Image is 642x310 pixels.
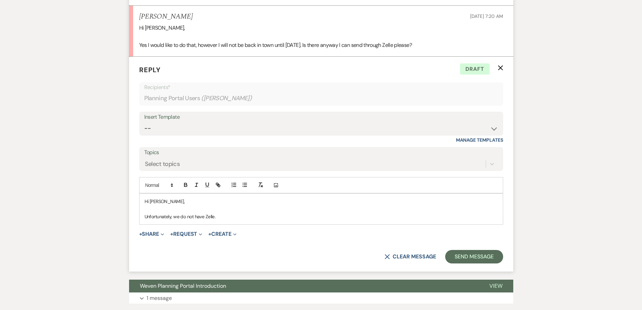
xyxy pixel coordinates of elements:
[129,280,479,292] button: Weven Planning Portal Introduction
[170,231,173,237] span: +
[139,12,193,21] h5: [PERSON_NAME]
[170,231,202,237] button: Request
[144,83,498,92] p: Recipients*
[201,94,252,103] span: ( [PERSON_NAME] )
[139,24,503,32] p: Hi [PERSON_NAME],
[145,160,180,169] div: Select topics
[144,112,498,122] div: Insert Template
[445,250,503,263] button: Send Message
[140,282,226,289] span: Weven Planning Portal Introduction
[145,213,498,220] p: Unfortunately, we do not have Zelle.
[129,292,513,304] button: 1 message
[456,137,503,143] a: Manage Templates
[479,280,513,292] button: View
[208,231,236,237] button: Create
[144,92,498,105] div: Planning Portal Users
[139,231,164,237] button: Share
[139,41,503,50] p: Yes I would like to do that, however I will not be back in town until [DATE]. Is there anyway I c...
[208,231,211,237] span: +
[385,254,436,259] button: Clear message
[139,231,142,237] span: +
[147,294,172,303] p: 1 message
[460,63,490,75] span: Draft
[489,282,502,289] span: View
[145,198,498,205] p: Hi [PERSON_NAME],
[139,65,161,74] span: Reply
[144,148,498,158] label: Topics
[470,13,503,19] span: [DATE] 7:20 AM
